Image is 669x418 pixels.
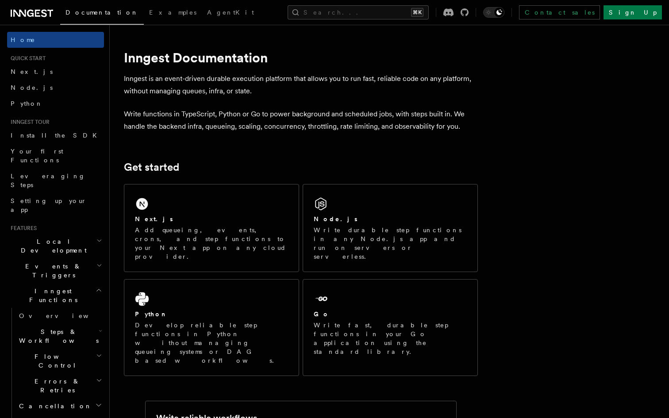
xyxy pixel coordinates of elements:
[7,55,46,62] span: Quick start
[207,9,254,16] span: AgentKit
[15,352,96,370] span: Flow Control
[483,7,504,18] button: Toggle dark mode
[124,108,478,133] p: Write functions in TypeScript, Python or Go to power background and scheduled jobs, with steps bu...
[7,283,104,308] button: Inngest Functions
[15,398,104,414] button: Cancellation
[15,349,104,373] button: Flow Control
[7,237,96,255] span: Local Development
[7,168,104,193] a: Leveraging Steps
[124,184,299,272] a: Next.jsAdd queueing, events, crons, and step functions to your Next app on any cloud provider.
[135,321,288,365] p: Develop reliable step functions in Python without managing queueing systems or DAG based workflows.
[7,193,104,218] a: Setting up your app
[7,119,50,126] span: Inngest tour
[7,225,37,232] span: Features
[411,8,423,17] kbd: ⌘K
[11,173,85,188] span: Leveraging Steps
[135,215,173,223] h2: Next.js
[11,197,87,213] span: Setting up your app
[314,215,358,223] h2: Node.js
[288,5,429,19] button: Search...⌘K
[124,279,299,376] a: PythonDevelop reliable step functions in Python without managing queueing systems or DAG based wo...
[135,226,288,261] p: Add queueing, events, crons, and step functions to your Next app on any cloud provider.
[60,3,144,25] a: Documentation
[15,308,104,324] a: Overview
[15,324,104,349] button: Steps & Workflows
[15,402,92,410] span: Cancellation
[7,262,96,280] span: Events & Triggers
[519,5,600,19] a: Contact sales
[11,148,63,164] span: Your first Functions
[15,377,96,395] span: Errors & Retries
[7,127,104,143] a: Install the SDK
[11,84,53,91] span: Node.js
[7,32,104,48] a: Home
[11,68,53,75] span: Next.js
[7,258,104,283] button: Events & Triggers
[135,310,168,318] h2: Python
[11,100,43,107] span: Python
[7,287,96,304] span: Inngest Functions
[7,80,104,96] a: Node.js
[11,35,35,44] span: Home
[314,310,330,318] h2: Go
[7,143,104,168] a: Your first Functions
[202,3,259,24] a: AgentKit
[604,5,662,19] a: Sign Up
[124,161,179,173] a: Get started
[144,3,202,24] a: Examples
[314,226,467,261] p: Write durable step functions in any Node.js app and run on servers or serverless.
[7,234,104,258] button: Local Development
[15,327,99,345] span: Steps & Workflows
[303,184,478,272] a: Node.jsWrite durable step functions in any Node.js app and run on servers or serverless.
[149,9,196,16] span: Examples
[124,50,478,65] h1: Inngest Documentation
[124,73,478,97] p: Inngest is an event-driven durable execution platform that allows you to run fast, reliable code ...
[19,312,110,319] span: Overview
[7,96,104,111] a: Python
[11,132,102,139] span: Install the SDK
[314,321,467,356] p: Write fast, durable step functions in your Go application using the standard library.
[303,279,478,376] a: GoWrite fast, durable step functions in your Go application using the standard library.
[15,373,104,398] button: Errors & Retries
[7,64,104,80] a: Next.js
[65,9,138,16] span: Documentation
